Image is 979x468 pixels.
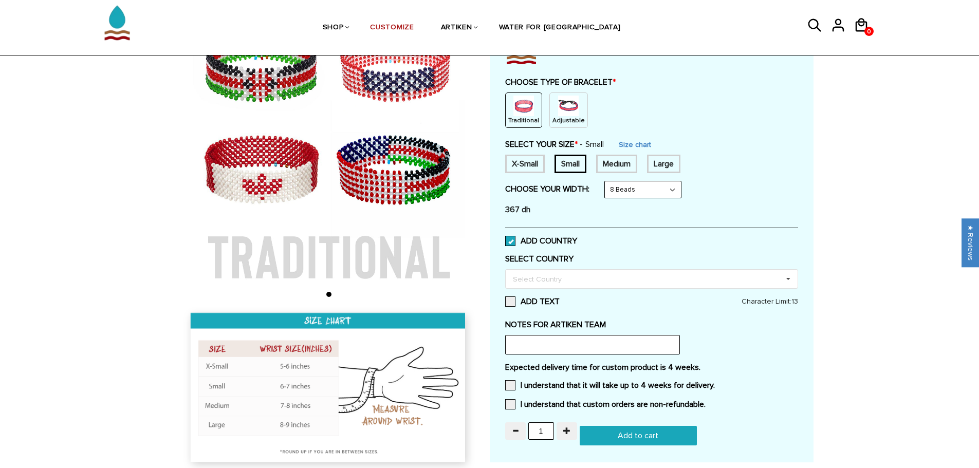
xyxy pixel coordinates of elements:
p: Traditional [508,116,539,125]
img: non-string.png [513,96,534,116]
label: ADD TEXT [505,296,798,307]
a: 0 [864,27,874,36]
label: I understand that custom orders are non-refundable. [505,399,706,409]
input: Add to cart [580,426,697,445]
label: I understand that it will take up to 4 weeks for delivery. [505,380,715,390]
p: Adjustable [552,116,585,125]
a: Size chart [619,140,651,149]
div: String [549,92,588,128]
label: Expected delivery time for custom product is 4 weeks. [505,362,798,372]
div: Non String [505,92,542,128]
a: CUSTOMIZE [370,2,414,54]
img: Traditional_2048x2048.jpg [181,4,477,299]
div: 7 inches [555,155,586,173]
span: 367 dh [505,204,530,215]
span: Small [580,139,604,149]
span: Character Limit: [742,296,798,307]
label: SELECT YOUR SIZE [505,139,604,149]
span: 13 [791,297,798,306]
label: SELECT COUNTRY [505,254,798,264]
label: CHOOSE TYPE OF BRACELET [505,77,798,87]
label: NOTES FOR ARTIKEN TEAM [505,320,798,330]
div: 8 inches [647,155,680,173]
img: string.PNG [558,96,579,116]
div: Click to open Judge.me floating reviews tab [962,218,979,267]
div: 7.5 inches [596,155,637,173]
a: SHOP [323,2,344,54]
label: CHOOSE YOUR WIDTH: [505,184,589,194]
label: ADD COUNTRY [505,236,577,246]
a: ARTIKEN [441,2,472,54]
div: Select Country [510,273,577,285]
a: WATER FOR [GEOGRAPHIC_DATA] [499,2,621,54]
li: Page dot 1 [326,292,331,297]
div: 6 inches [505,155,545,173]
span: 0 [864,25,874,38]
img: imgboder_100x.png [505,52,537,67]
